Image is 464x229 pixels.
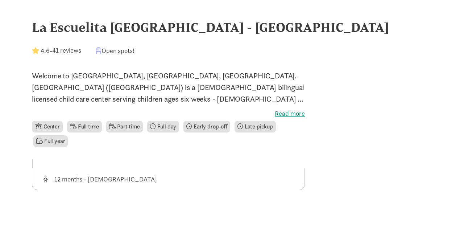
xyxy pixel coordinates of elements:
div: - [32,46,81,56]
div: Open spots! [96,46,134,56]
li: Center [32,121,63,132]
profile-button-reviews: 41 reviews [52,46,81,54]
p: Welcome to [GEOGRAPHIC_DATA], [GEOGRAPHIC_DATA], [GEOGRAPHIC_DATA]. [GEOGRAPHIC_DATA] ([GEOGRAPHI... [32,70,305,105]
li: Late pickup [235,121,276,132]
div: Age range for children that this provider cares for [41,174,169,184]
div: La Escuelita [GEOGRAPHIC_DATA] - [GEOGRAPHIC_DATA] [32,17,432,37]
div: 12 months - [DEMOGRAPHIC_DATA] [54,174,157,184]
label: Read more [32,109,305,118]
li: Full year [33,135,68,147]
li: Part time [106,121,142,132]
li: Early drop-off [183,121,230,132]
li: Full time [67,121,102,132]
li: Full day [147,121,179,132]
strong: 4.6 [41,46,50,55]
